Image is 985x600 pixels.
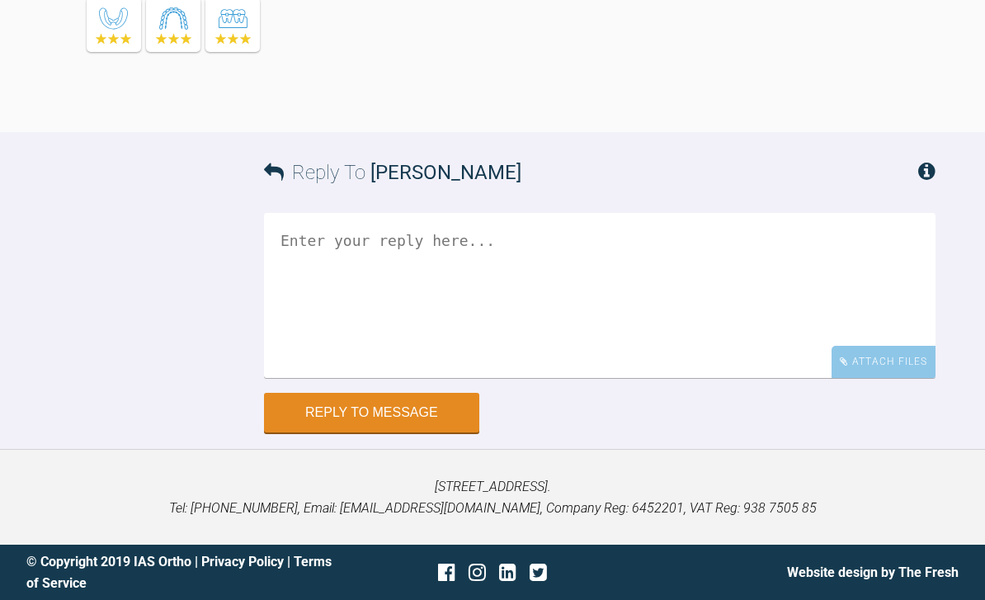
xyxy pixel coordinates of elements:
a: Privacy Policy [201,554,284,569]
p: [STREET_ADDRESS]. Tel: [PHONE_NUMBER], Email: [EMAIL_ADDRESS][DOMAIN_NAME], Company Reg: 6452201,... [26,476,959,518]
h3: Reply To [264,157,521,188]
button: Reply to Message [264,393,479,432]
div: © Copyright 2019 IAS Ortho | | [26,551,337,593]
a: Terms of Service [26,554,332,591]
span: [PERSON_NAME] [370,161,521,184]
a: Website design by The Fresh [787,565,959,580]
div: Attach Files [832,346,936,378]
